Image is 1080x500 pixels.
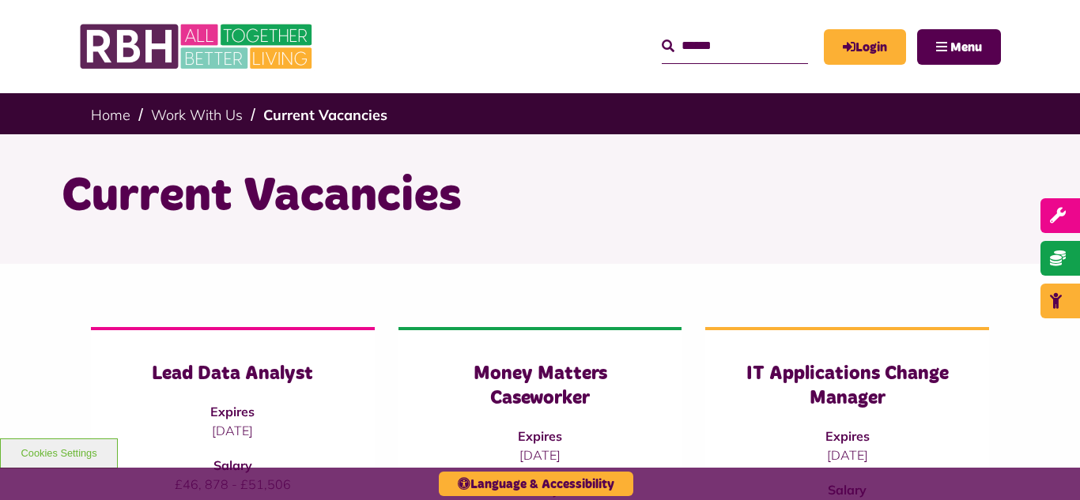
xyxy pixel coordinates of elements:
[950,41,982,54] span: Menu
[151,106,243,124] a: Work With Us
[123,421,343,440] p: [DATE]
[917,29,1001,65] button: Navigation
[737,445,957,464] p: [DATE]
[79,16,316,77] img: RBH
[213,457,252,473] strong: Salary
[210,404,255,419] strong: Expires
[439,472,633,496] button: Language & Accessibility
[1009,429,1080,500] iframe: Netcall Web Assistant for live chat
[430,445,651,464] p: [DATE]
[62,166,1018,227] h1: Current Vacancies
[518,428,562,444] strong: Expires
[824,29,906,65] a: MyRBH
[91,106,130,124] a: Home
[825,428,870,444] strong: Expires
[263,106,387,124] a: Current Vacancies
[123,362,343,386] h3: Lead Data Analyst
[737,362,957,411] h3: IT Applications Change Manager
[430,362,651,411] h3: Money Matters Caseworker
